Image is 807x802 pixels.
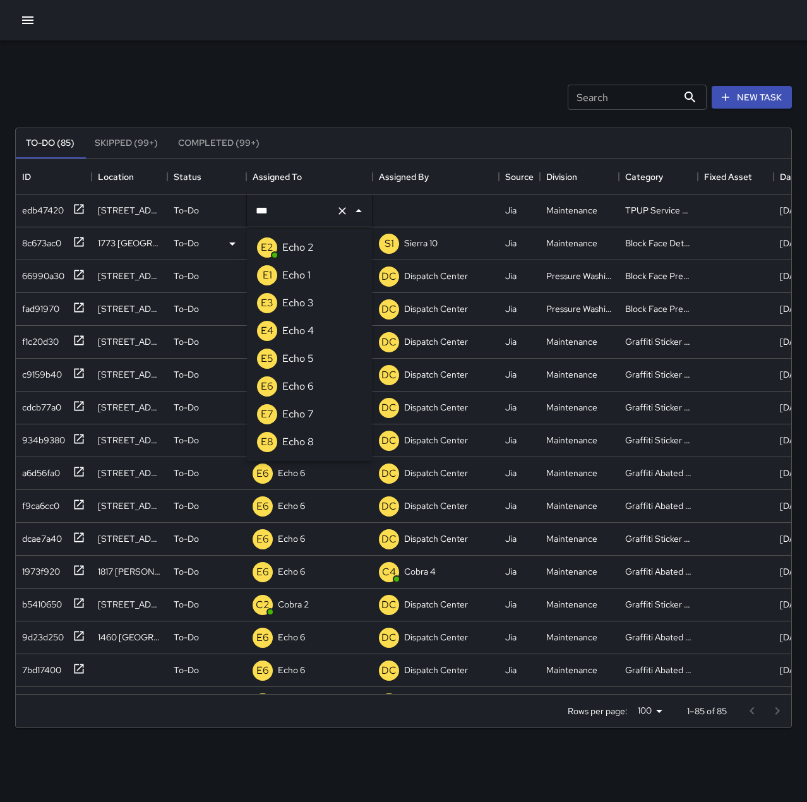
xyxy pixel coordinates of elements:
[546,204,597,217] div: Maintenance
[278,664,305,676] p: Echo 6
[546,434,597,446] div: Maintenance
[174,204,199,217] p: To-Do
[625,237,691,249] div: Block Face Detailed
[98,368,161,381] div: 440 11th Street
[174,335,199,348] p: To-Do
[381,433,397,448] p: DC
[404,237,438,249] p: Sierra 10
[505,204,517,217] div: Jia
[282,407,314,422] p: Echo 7
[505,500,517,512] div: Jia
[17,494,59,512] div: f9ca6cc0
[540,159,619,195] div: Division
[261,434,273,450] p: E8
[404,467,468,479] p: Dispatch Center
[625,500,691,512] div: Graffiti Abated Large
[282,434,314,450] p: Echo 8
[17,199,64,217] div: edb47420
[712,86,792,109] button: New Task
[282,323,314,338] p: Echo 4
[98,631,161,643] div: 1460 Broadway
[17,429,65,446] div: 934b9380
[625,467,691,479] div: Graffiti Abated Large
[174,237,199,249] p: To-Do
[499,159,540,195] div: Source
[98,302,161,315] div: 532 16th Street
[278,467,305,479] p: Echo 6
[174,631,199,643] p: To-Do
[546,500,597,512] div: Maintenance
[98,598,161,611] div: 415 24th Street
[282,379,314,394] p: Echo 6
[546,532,597,545] div: Maintenance
[404,664,468,676] p: Dispatch Center
[16,128,85,159] button: To-Do (85)
[546,302,613,315] div: Pressure Washing
[546,565,597,578] div: Maintenance
[505,270,517,282] div: Jia
[174,598,199,611] p: To-Do
[278,598,309,611] p: Cobra 2
[505,532,517,545] div: Jia
[381,302,397,317] p: DC
[282,296,314,311] p: Echo 3
[98,335,161,348] div: 440 11th Street
[381,663,397,678] p: DC
[373,159,499,195] div: Assigned By
[381,532,397,547] p: DC
[505,467,517,479] div: Jia
[385,236,394,251] p: S1
[505,434,517,446] div: Jia
[505,565,517,578] div: Jia
[625,664,691,676] div: Graffiti Abated Large
[174,434,199,446] p: To-Do
[17,593,62,611] div: b5410650
[625,598,691,611] div: Graffiti Sticker Abated Small
[625,532,691,545] div: Graffiti Sticker Abated Small
[382,565,396,580] p: C4
[505,368,517,381] div: Jia
[546,270,613,282] div: Pressure Washing
[98,434,161,446] div: 400 14th Street
[282,351,314,366] p: Echo 5
[17,691,61,709] div: e61029c0
[625,631,691,643] div: Graffiti Abated Large
[174,159,201,195] div: Status
[698,159,774,195] div: Fixed Asset
[261,323,273,338] p: E4
[278,631,305,643] p: Echo 6
[98,467,161,479] div: 1735 Telegraph Avenue
[505,302,517,315] div: Jia
[381,400,397,416] p: DC
[404,532,468,545] p: Dispatch Center
[17,560,60,578] div: 1973f920
[381,466,397,481] p: DC
[625,204,691,217] div: TPUP Service Requested
[633,702,667,720] div: 100
[381,630,397,645] p: DC
[381,368,397,383] p: DC
[17,396,61,414] div: cdcb77a0
[404,500,468,512] p: Dispatch Center
[404,434,468,446] p: Dispatch Center
[619,159,698,195] div: Category
[505,401,517,414] div: Jia
[98,270,161,282] div: 1212 Broadway
[98,500,161,512] div: 1904 Franklin Street
[174,368,199,381] p: To-Do
[625,565,691,578] div: Graffiti Abated Large
[261,379,273,394] p: E6
[253,159,302,195] div: Assigned To
[505,664,517,676] div: Jia
[85,128,168,159] button: Skipped (99+)
[16,159,92,195] div: ID
[98,401,161,414] div: 1319 Franklin Street
[404,598,468,611] p: Dispatch Center
[404,302,468,315] p: Dispatch Center
[546,368,597,381] div: Maintenance
[256,565,269,580] p: E6
[167,159,246,195] div: Status
[256,630,269,645] p: E6
[505,237,517,249] div: Jia
[174,270,199,282] p: To-Do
